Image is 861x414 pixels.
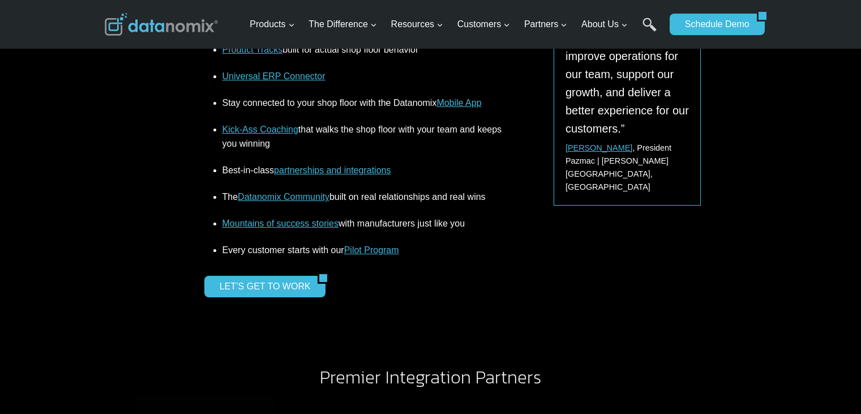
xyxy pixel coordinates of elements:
li: with manufacturers just like you [222,211,504,237]
a: Search [642,18,657,43]
li: Every customer starts with our [222,237,504,258]
a: partnerships and integrations [274,165,391,175]
a: Universal ERP Connector [222,71,325,81]
li: Stay connected to your shop floor with the Datanomix [222,89,504,116]
span: Partners [524,17,567,32]
nav: Primary Navigation [245,6,664,43]
h2: Premier Integration Partners [105,368,757,386]
img: Datanomix [105,13,218,36]
span: Products [250,17,294,32]
span: The Difference [309,17,377,32]
span: Pazmac | [PERSON_NAME][GEOGRAPHIC_DATA], [GEOGRAPHIC_DATA] [566,156,669,191]
a: [PERSON_NAME] [566,143,632,152]
a: Product Tracks [222,45,283,54]
a: Mobile App [436,98,481,108]
li: The built on real relationships and real wins [222,184,504,211]
span: Resources [391,17,443,32]
a: Schedule Demo [670,14,757,35]
a: Kick-Ass Coaching [222,125,298,134]
li: Best-in-class [222,157,504,184]
span: About Us [581,17,628,32]
li: built for actual shop floor behavior [222,36,504,63]
a: LET’S GET TO WORK [204,276,318,297]
a: Datanomix Community [238,192,329,202]
span: Customers [457,17,510,32]
a: Mountains of success stories [222,219,339,228]
a: Pilot Program [344,245,399,255]
li: that walks the shop floor with your team and keeps you winning [222,116,504,157]
span: , President [566,143,671,152]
